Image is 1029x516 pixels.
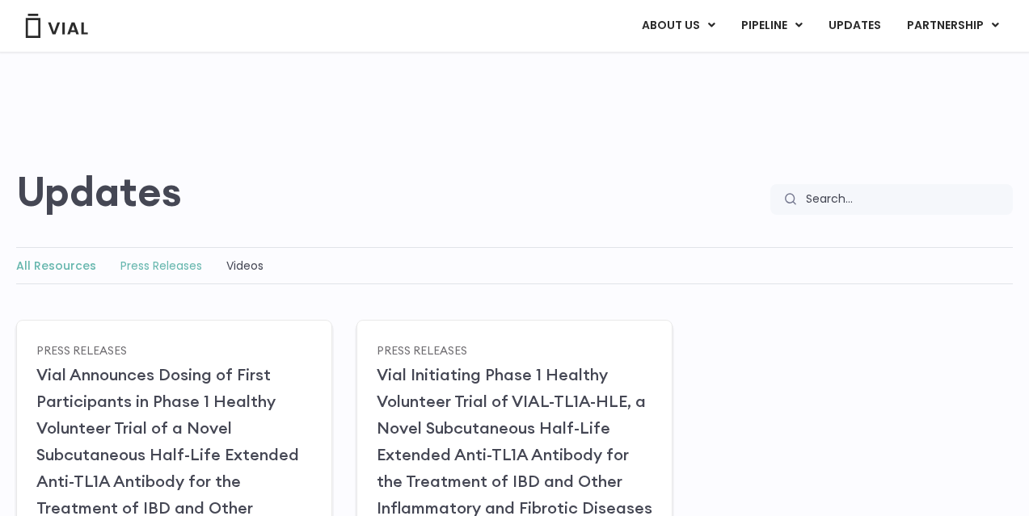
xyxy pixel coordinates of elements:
[629,12,727,40] a: ABOUT USMenu Toggle
[816,12,893,40] a: UPDATES
[795,184,1013,215] input: Search...
[377,342,467,357] a: Press Releases
[728,12,815,40] a: PIPELINEMenu Toggle
[894,12,1012,40] a: PARTNERSHIPMenu Toggle
[226,258,264,274] a: Videos
[36,342,127,357] a: Press Releases
[16,168,182,215] h2: Updates
[16,258,96,274] a: All Resources
[120,258,202,274] a: Press Releases
[24,14,89,38] img: Vial Logo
